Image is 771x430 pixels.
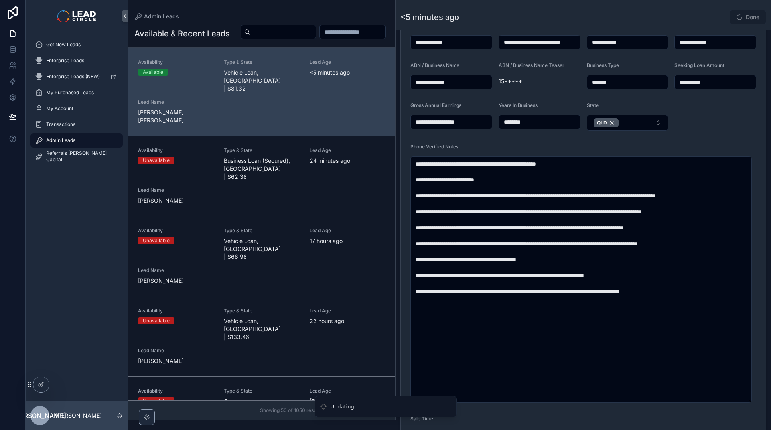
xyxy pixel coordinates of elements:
span: Referrals [PERSON_NAME] Capital [46,150,115,163]
span: Vehicle Loan, [GEOGRAPHIC_DATA] | $81.32 [224,69,300,93]
a: AvailabilityAvailableType & StateVehicle Loan, [GEOGRAPHIC_DATA] | $81.32Lead Age<5 minutes agoLe... [128,48,395,136]
button: Select Button [587,115,668,131]
span: Lead Age [310,147,386,154]
a: Referrals [PERSON_NAME] Capital [30,149,123,164]
span: [PERSON_NAME] [138,197,214,205]
a: Admin Leads [30,133,123,148]
span: [PERSON_NAME] [138,357,214,365]
span: Showing 50 of 1050 results [260,407,321,414]
span: Years In Business [499,102,538,108]
span: Seeking Loan Amount [674,62,724,68]
span: Enterprise Leads (NEW) [46,73,100,80]
div: Available [143,69,163,76]
a: My Purchased Leads [30,85,123,100]
span: Sale Time [410,416,433,422]
span: Lead Name [138,267,214,274]
button: Unselect 9 [594,118,619,127]
span: Availability [138,388,214,394]
span: Vehicle Loan, [GEOGRAPHIC_DATA] | $68.98 [224,237,300,261]
span: My Purchased Leads [46,89,94,96]
span: Transactions [46,121,75,128]
a: AvailabilityUnavailableType & StateBusiness Loan (Secured), [GEOGRAPHIC_DATA] | $62.38Lead Age24 ... [128,136,395,216]
span: Admin Leads [144,12,179,20]
span: Admin Leads [46,137,75,144]
span: <5 minutes ago [310,69,386,77]
p: [PERSON_NAME] [56,412,102,420]
a: Admin Leads [134,12,179,20]
span: Enterprise Leads [46,57,84,64]
span: 22 hours ago [310,317,386,325]
span: Get New Leads [46,41,81,48]
span: Availability [138,59,214,65]
a: Enterprise Leads (NEW) [30,69,123,84]
span: Lead Name [138,187,214,193]
span: Lead Name [138,347,214,354]
a: AvailabilityUnavailableType & StateVehicle Loan, [GEOGRAPHIC_DATA] | $133.46Lead Age22 hours agoL... [128,296,395,376]
span: [DATE] [310,397,386,405]
span: Lead Age [310,59,386,65]
span: ABN / Business Name [410,62,459,68]
span: [PERSON_NAME] [14,411,66,420]
div: Unavailable [143,317,170,324]
h1: <5 minutes ago [400,12,459,23]
span: Lead Age [310,308,386,314]
span: Availability [138,308,214,314]
div: Unavailable [143,157,170,164]
span: Type & State [224,227,300,234]
span: [PERSON_NAME] [PERSON_NAME] [138,108,214,124]
span: ABN / Business Name Teaser [499,62,564,68]
h1: Available & Recent Leads [134,28,230,39]
span: 17 hours ago [310,237,386,245]
span: Business Loan (Secured), [GEOGRAPHIC_DATA] | $62.38 [224,157,300,181]
a: My Account [30,101,123,116]
span: Business Type [587,62,619,68]
div: Updating... [331,403,359,411]
span: Lead Age [310,227,386,234]
a: Enterprise Leads [30,53,123,68]
span: [PERSON_NAME] [138,277,214,285]
span: State [587,102,599,108]
a: AvailabilityUnavailableType & StateVehicle Loan, [GEOGRAPHIC_DATA] | $68.98Lead Age17 hours agoLe... [128,216,395,296]
span: Type & State [224,308,300,314]
span: Other Loan, [GEOGRAPHIC_DATA] | $123.93 [224,397,300,421]
div: Unavailable [143,397,170,404]
a: Transactions [30,117,123,132]
span: My Account [46,105,73,112]
a: Get New Leads [30,37,123,52]
span: Phone Verified Notes [410,144,458,150]
span: QLD [597,120,607,126]
span: Type & State [224,59,300,65]
img: App logo [57,10,95,22]
span: 24 minutes ago [310,157,386,165]
span: Vehicle Loan, [GEOGRAPHIC_DATA] | $133.46 [224,317,300,341]
div: scrollable content [26,32,128,174]
span: Type & State [224,147,300,154]
div: Unavailable [143,237,170,244]
span: Lead Name [138,99,214,105]
span: Availability [138,147,214,154]
span: Availability [138,227,214,234]
span: Type & State [224,388,300,394]
span: Lead Age [310,388,386,394]
span: Gross Annual Earnings [410,102,461,108]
